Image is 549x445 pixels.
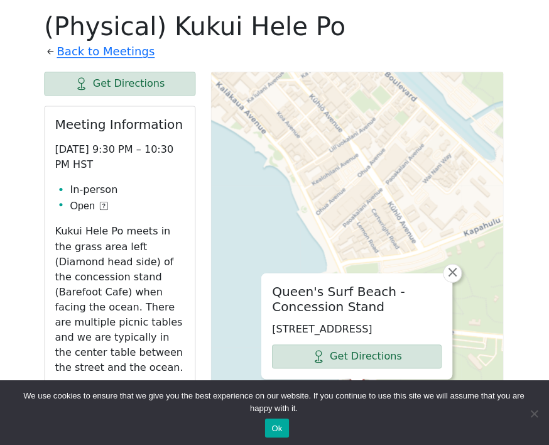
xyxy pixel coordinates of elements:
[273,321,442,336] p: [STREET_ADDRESS]
[58,41,156,62] a: Back to Meetings
[72,198,96,213] span: Open
[57,141,186,172] p: [DATE] 9:30 PM – 10:30 PM HST
[446,263,459,278] span: ×
[46,72,197,96] a: Get Directions
[19,388,530,413] span: We use cookies to ensure that we give you the best experience on our website. If you continue to ...
[57,116,186,131] h2: Meeting Information
[527,405,540,418] span: No
[266,417,289,436] button: Ok
[72,198,109,213] button: Open
[57,223,186,374] p: Kukui Hele Po meets in the grass area left (Diamond head side) of the concession stand (Barefoot ...
[273,283,442,313] h2: Queen's Surf Beach - Concession Stand
[273,343,442,367] a: Get Directions
[46,11,503,41] h1: (Physical) Kukui Hele Po
[72,182,186,197] li: In-person
[443,263,462,282] a: Close popup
